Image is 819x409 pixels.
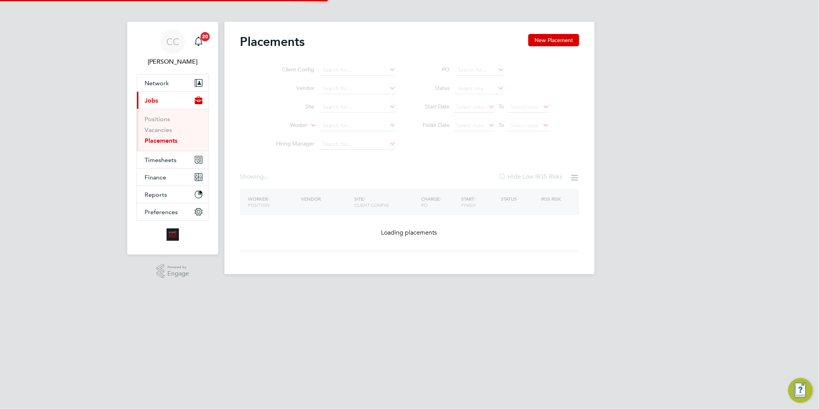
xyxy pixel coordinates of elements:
[498,173,562,181] label: Hide Low IR35 Risks
[145,137,177,144] a: Placements
[136,228,209,241] a: Go to home page
[167,228,179,241] img: alliancemsp-logo-retina.png
[137,74,209,91] button: Network
[528,34,579,46] button: New Placement
[137,186,209,203] button: Reports
[240,173,270,181] div: Showing
[137,109,209,151] div: Jobs
[136,57,209,66] span: Claire Compton
[137,203,209,220] button: Preferences
[137,151,209,168] button: Timesheets
[167,264,189,270] span: Powered by
[145,97,158,104] span: Jobs
[166,37,179,47] span: CC
[191,29,206,54] a: 20
[788,378,813,403] button: Engage Resource Center
[145,191,167,198] span: Reports
[145,126,172,134] a: Vacancies
[137,169,209,186] button: Finance
[264,173,268,181] span: ...
[136,29,209,66] a: CC[PERSON_NAME]
[145,79,169,87] span: Network
[167,270,189,277] span: Engage
[201,32,210,41] span: 20
[145,208,178,216] span: Preferences
[127,22,218,255] nav: Main navigation
[145,115,170,123] a: Positions
[137,92,209,109] button: Jobs
[240,34,305,49] h2: Placements
[145,174,166,181] span: Finance
[145,156,177,164] span: Timesheets
[157,264,189,279] a: Powered byEngage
